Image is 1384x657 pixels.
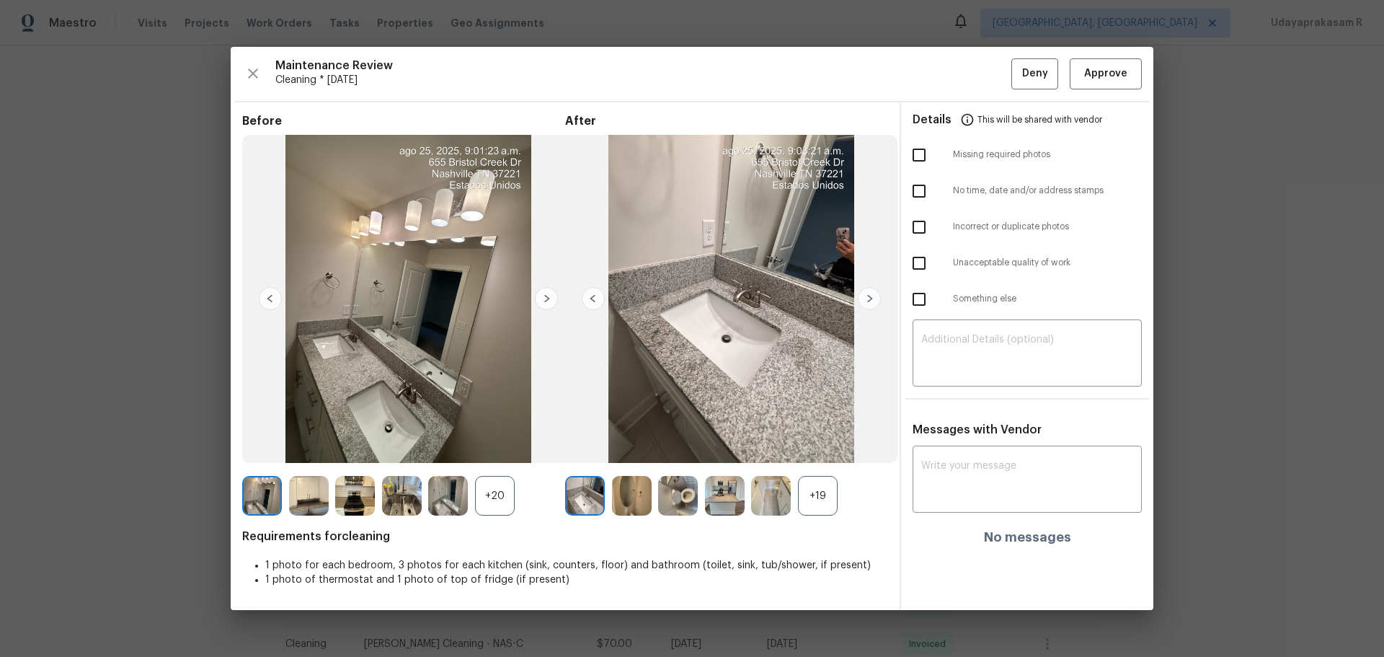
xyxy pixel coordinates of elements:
li: 1 photo of thermostat and 1 photo of top of fridge (if present) [265,573,888,587]
div: No time, date and/or address stamps [901,173,1153,209]
span: Before [242,114,565,128]
span: Requirements for cleaning [242,529,888,544]
li: 1 photo for each bedroom, 3 photos for each kitchen (sink, counters, floor) and bathroom (toilet,... [265,558,888,573]
span: Something else [953,293,1142,305]
img: left-chevron-button-url [582,287,605,310]
span: Messages with Vendor [913,424,1042,436]
button: Deny [1011,58,1058,89]
span: Maintenance Review [275,58,1011,73]
span: Cleaning * [DATE] [275,73,1011,87]
div: Missing required photos [901,137,1153,173]
div: +19 [798,476,838,516]
div: Unacceptable quality of work [901,245,1153,281]
span: No time, date and/or address stamps [953,185,1142,197]
span: Incorrect or duplicate photos [953,221,1142,233]
span: Unacceptable quality of work [953,257,1142,269]
button: Approve [1070,58,1142,89]
span: Deny [1022,65,1048,83]
img: right-chevron-button-url [858,287,881,310]
img: right-chevron-button-url [535,287,558,310]
h4: No messages [984,530,1071,544]
div: +20 [475,476,515,516]
div: Something else [901,281,1153,317]
span: After [565,114,888,128]
span: Missing required photos [953,149,1142,161]
span: Details [913,102,951,137]
span: This will be shared with vendor [977,102,1102,137]
img: left-chevron-button-url [259,287,282,310]
div: Incorrect or duplicate photos [901,209,1153,245]
span: Approve [1084,65,1127,83]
